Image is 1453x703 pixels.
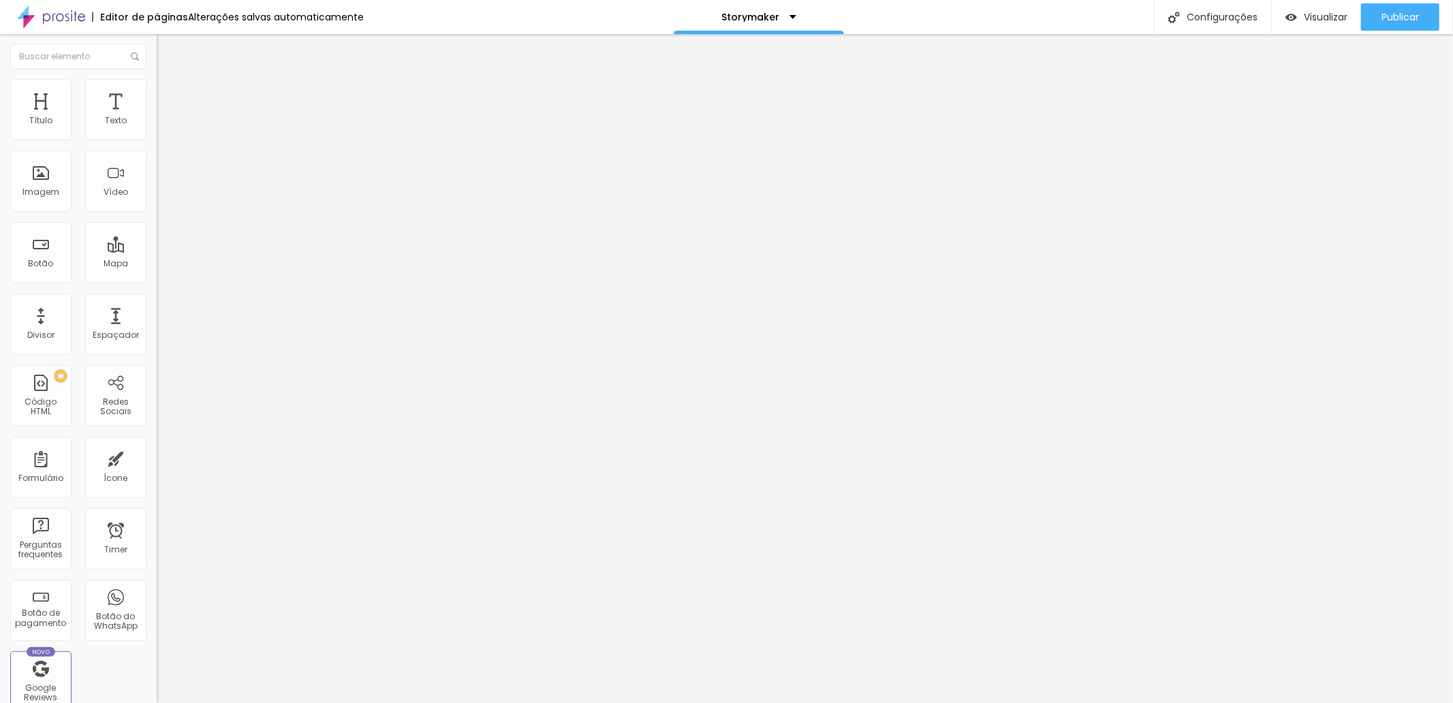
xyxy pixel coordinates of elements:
div: Timer [104,545,127,554]
div: Perguntas frequentes [14,540,67,560]
div: Divisor [27,330,54,340]
input: Buscar elemento [10,44,146,69]
div: Formulário [18,473,63,483]
div: Editor de páginas [92,12,188,22]
div: Vídeo [104,187,128,197]
div: Alterações salvas automaticamente [188,12,364,22]
div: Texto [105,116,127,125]
span: Publicar [1381,12,1419,22]
div: Botão de pagamento [14,608,67,628]
span: Visualizar [1304,12,1347,22]
img: Icone [131,52,139,61]
p: Storymaker [721,12,779,22]
div: Redes Sociais [89,397,142,417]
div: Botão [29,259,54,268]
div: Espaçador [93,330,139,340]
button: Publicar [1361,3,1439,31]
div: Título [29,116,52,125]
button: Visualizar [1272,3,1361,31]
img: view-1.svg [1285,12,1297,23]
iframe: Editor [157,34,1453,703]
img: Icone [1168,12,1180,23]
div: Imagem [22,187,59,197]
div: Novo [27,647,56,657]
div: Ícone [104,473,128,483]
div: Botão do WhatsApp [89,612,142,631]
div: Mapa [104,259,128,268]
div: Google Reviews [14,683,67,703]
div: Código HTML [14,397,67,417]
